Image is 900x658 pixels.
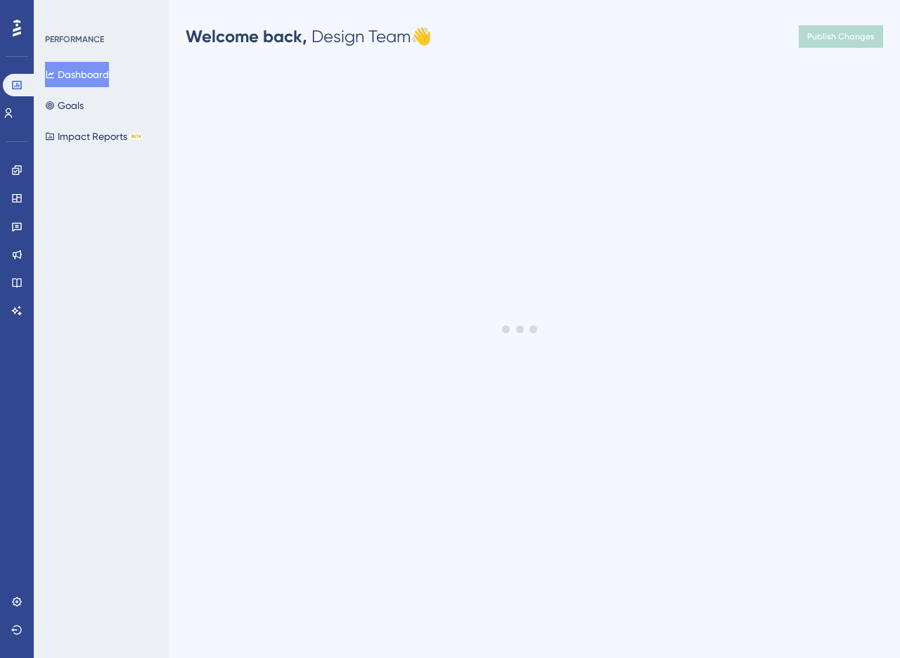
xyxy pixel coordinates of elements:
button: Dashboard [45,62,109,87]
div: BETA [130,133,143,140]
div: PERFORMANCE [45,34,104,45]
button: Publish Changes [799,25,883,48]
span: Publish Changes [807,31,875,42]
div: Design Team 👋 [186,25,432,48]
button: Goals [45,93,84,118]
span: Welcome back, [186,26,307,46]
button: Impact ReportsBETA [45,124,143,149]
